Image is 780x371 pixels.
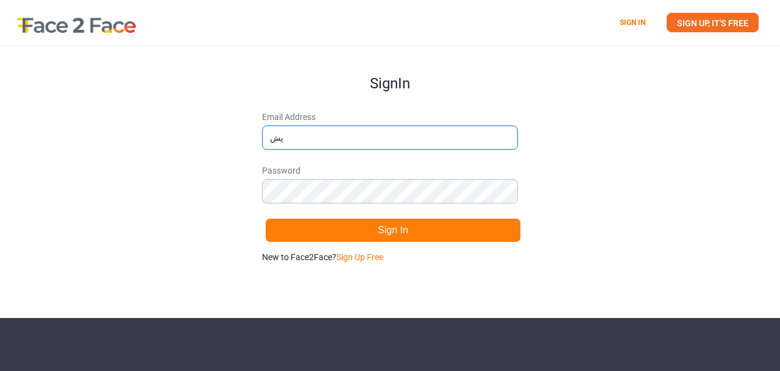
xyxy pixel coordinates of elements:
[336,252,383,262] a: Sign Up Free
[265,218,521,242] button: Sign In
[262,251,518,263] p: New to Face2Face?
[262,46,518,91] h1: Sign In
[262,164,518,177] span: Password
[620,18,645,27] a: SIGN IN
[262,111,518,123] span: Email Address
[667,13,759,32] a: SIGN UP, IT'S FREE
[262,125,518,150] input: Email Address
[262,179,518,203] input: Password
